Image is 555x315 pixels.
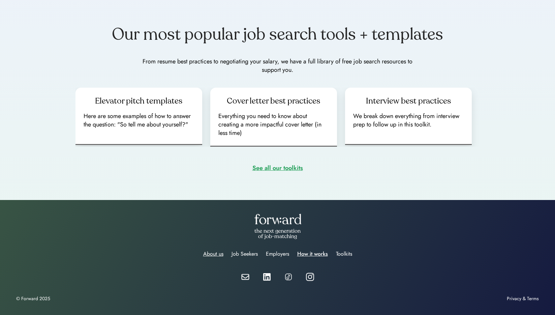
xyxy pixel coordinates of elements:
[306,273,314,281] img: instagram%20icon%20white.webp
[227,96,320,107] div: Cover letter best practices
[252,228,304,239] div: the next generation of job-matching
[203,250,223,258] div: About us
[218,112,329,138] div: Everything you need to know about creating a more impactful cover letter (in less time)
[112,25,443,44] div: Our most popular job search tools + templates
[241,274,249,280] img: email-white.svg
[507,296,539,302] div: Privacy & Terms
[353,112,464,129] div: We break down everything from interview prep to follow up in this toolkit.
[252,163,303,173] div: See all our toolkits
[16,296,50,302] div: © Forward 2025
[84,112,194,129] div: Here are some examples of how to answer the question: "So tell me about yourself?"
[336,250,352,258] div: Toolkits
[263,273,271,281] img: linkedin-white.svg
[136,57,419,74] div: From resume best practices to negotiating your salary, we have a full library of free job search ...
[232,250,258,258] div: Job Seekers
[254,213,301,224] img: forward-logo-white.png
[366,96,451,107] div: Interview best practices
[95,96,182,107] div: Elevator pitch templates
[284,273,292,281] img: tiktok%20icon.png
[266,250,289,258] div: Employers
[297,250,328,258] div: How it works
